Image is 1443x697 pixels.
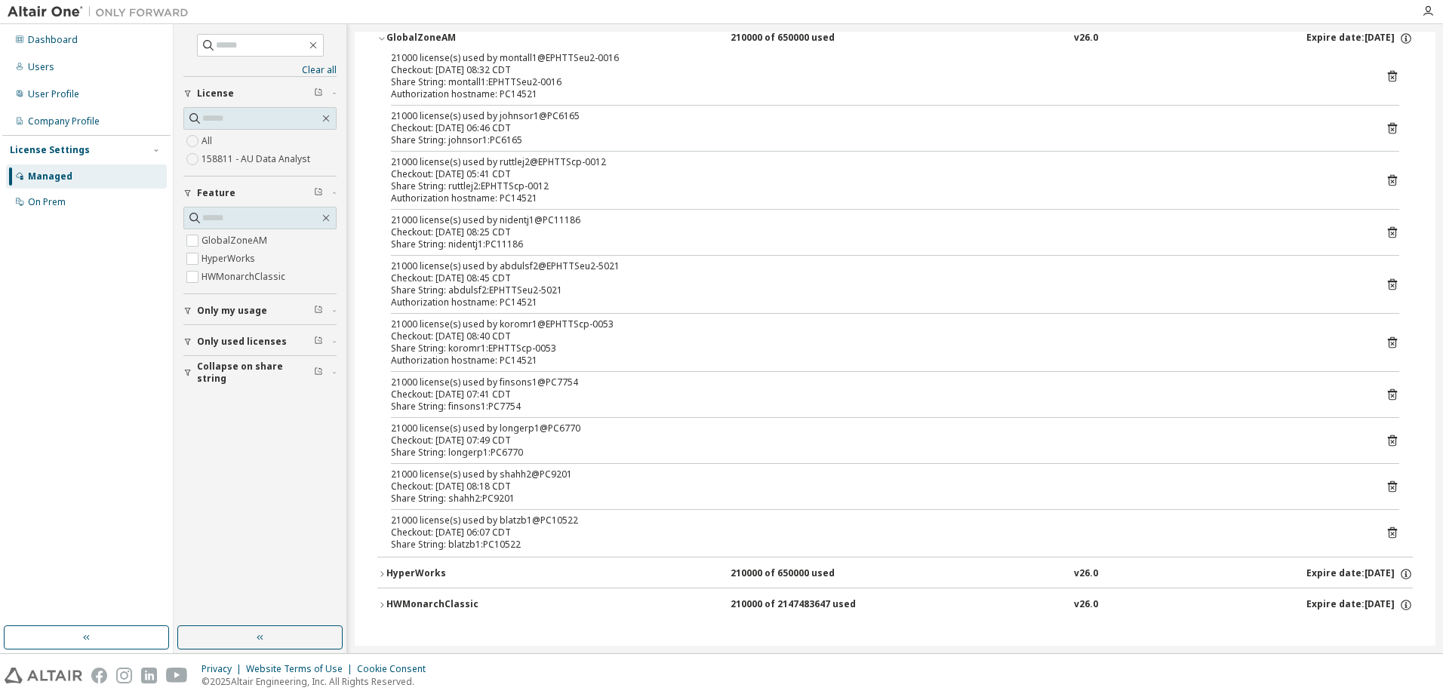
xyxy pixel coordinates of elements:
img: linkedin.svg [141,668,157,683]
button: Only my usage [183,294,337,327]
div: 21000 license(s) used by koromr1@EPHTTScp-0053 [391,318,1363,330]
span: Only used licenses [197,336,287,348]
img: altair_logo.svg [5,668,82,683]
div: Authorization hostname: PC14521 [391,355,1363,367]
div: 21000 license(s) used by nidentj1@PC11186 [391,214,1363,226]
div: v26.0 [1074,32,1098,45]
a: Clear all [183,64,337,76]
div: Checkout: [DATE] 07:49 CDT [391,434,1363,447]
div: Checkout: [DATE] 08:18 CDT [391,481,1363,493]
span: License [197,88,234,100]
button: GlobalZoneAM210000 of 650000 usedv26.0Expire date:[DATE] [377,22,1413,55]
div: Checkout: [DATE] 07:41 CDT [391,388,1363,401]
div: Managed [28,170,72,183]
div: User Profile [28,88,79,100]
div: v26.0 [1074,598,1098,612]
div: Share String: ruttlej2:EPHTTScp-0012 [391,180,1363,192]
div: 21000 license(s) used by abdulsf2@EPHTTSeu2-5021 [391,260,1363,272]
div: 210000 of 2147483647 used [731,598,866,612]
div: 210000 of 650000 used [731,32,866,45]
label: HWMonarchClassic [202,268,288,286]
p: © 2025 Altair Engineering, Inc. All Rights Reserved. [202,675,435,688]
div: Share String: nidentj1:PC11186 [391,238,1363,250]
div: Authorization hostname: PC14521 [391,296,1363,309]
div: 21000 license(s) used by finsons1@PC7754 [391,376,1363,388]
div: Checkout: [DATE] 05:41 CDT [391,168,1363,180]
div: 21000 license(s) used by johnsor1@PC6165 [391,110,1363,122]
div: HyperWorks [386,567,522,581]
div: GlobalZoneAM [386,32,522,45]
div: Expire date: [DATE] [1306,598,1413,612]
span: Only my usage [197,305,267,317]
div: 21000 license(s) used by shahh2@PC9201 [391,468,1363,481]
div: Expire date: [DATE] [1306,567,1413,581]
div: Privacy [202,663,246,675]
button: License [183,77,337,110]
div: Checkout: [DATE] 08:25 CDT [391,226,1363,238]
div: Share String: montall1:EPHTTSeu2-0016 [391,76,1363,88]
div: Checkout: [DATE] 08:45 CDT [391,272,1363,284]
div: Authorization hostname: PC14521 [391,192,1363,204]
div: Share String: finsons1:PC7754 [391,401,1363,413]
div: 210000 of 650000 used [731,567,866,581]
div: Cookie Consent [357,663,435,675]
button: Feature [183,177,337,210]
label: 158811 - AU Data Analyst [202,150,313,168]
img: instagram.svg [116,668,132,683]
div: License Settings [10,144,90,156]
div: 21000 license(s) used by montall1@EPHTTSeu2-0016 [391,52,1363,64]
div: 21000 license(s) used by ruttlej2@EPHTTScp-0012 [391,156,1363,168]
div: Checkout: [DATE] 08:32 CDT [391,64,1363,76]
img: Altair One [8,5,196,20]
div: Company Profile [28,115,100,127]
div: Users [28,61,54,73]
div: v26.0 [1074,567,1098,581]
div: Checkout: [DATE] 06:46 CDT [391,122,1363,134]
div: Expire date: [DATE] [1306,32,1413,45]
div: Share String: koromr1:EPHTTScp-0053 [391,342,1363,355]
span: Clear filter [314,367,323,379]
div: 21000 license(s) used by longerp1@PC6770 [391,422,1363,434]
div: On Prem [28,196,66,208]
span: Clear filter [314,305,323,317]
img: facebook.svg [91,668,107,683]
img: youtube.svg [166,668,188,683]
span: Clear filter [314,187,323,199]
span: Clear filter [314,336,323,348]
div: Share String: longerp1:PC6770 [391,447,1363,459]
div: Website Terms of Use [246,663,357,675]
div: Authorization hostname: PC14521 [391,88,1363,100]
span: Collapse on share string [197,361,314,385]
button: Only used licenses [183,325,337,358]
div: Checkout: [DATE] 06:07 CDT [391,527,1363,539]
label: GlobalZoneAM [202,232,270,250]
label: All [202,132,215,150]
div: Share String: shahh2:PC9201 [391,493,1363,505]
span: Feature [197,187,235,199]
span: Clear filter [314,88,323,100]
div: Checkout: [DATE] 08:40 CDT [391,330,1363,342]
div: Dashboard [28,34,78,46]
button: Collapse on share string [183,356,337,389]
div: Share String: blatzb1:PC10522 [391,539,1363,551]
label: HyperWorks [202,250,258,268]
div: Share String: johnsor1:PC6165 [391,134,1363,146]
div: Share String: abdulsf2:EPHTTSeu2-5021 [391,284,1363,296]
button: HWMonarchClassic210000 of 2147483647 usedv26.0Expire date:[DATE] [377,588,1413,622]
div: 21000 license(s) used by blatzb1@PC10522 [391,514,1363,527]
div: HWMonarchClassic [386,598,522,612]
button: HyperWorks210000 of 650000 usedv26.0Expire date:[DATE] [377,557,1413,591]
